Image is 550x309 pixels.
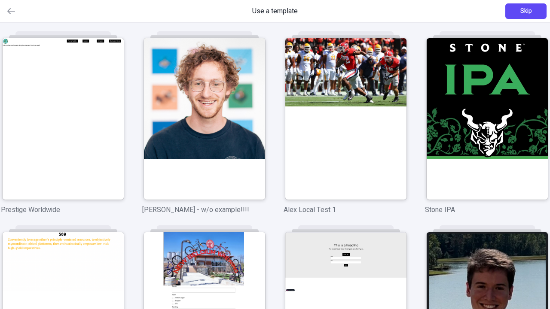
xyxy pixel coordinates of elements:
p: Stone IPA [425,205,549,215]
p: [PERSON_NAME] - w/o example!!!! [142,205,266,215]
span: Use a template [252,6,298,16]
button: Skip [505,3,547,19]
p: Alex Local Test 1 [284,205,408,215]
p: Prestige Worldwide [1,205,125,215]
span: Skip [520,6,532,16]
